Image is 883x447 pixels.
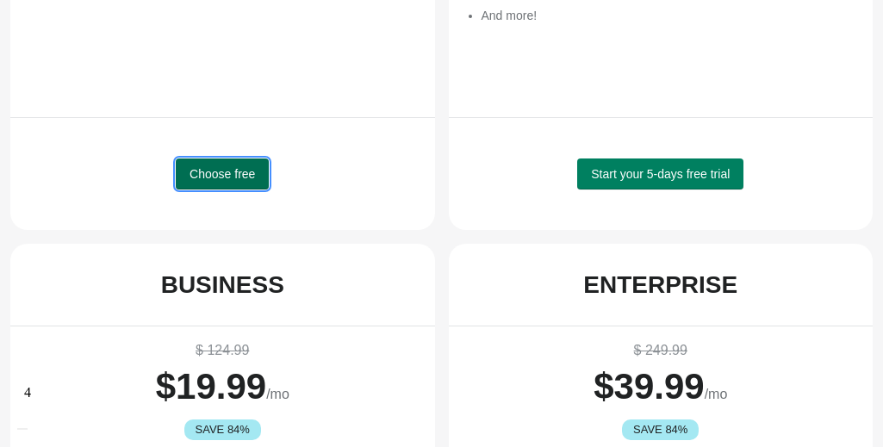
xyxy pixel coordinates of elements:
div: $ 249.99 [466,340,856,361]
span: /mo [266,387,289,401]
button: Start your 5-days free trial [577,158,743,189]
div: BUSINESS [161,271,284,299]
span: $ 19.99 [156,366,266,407]
iframe: chat widget [17,378,72,430]
span: Choose free [190,167,255,181]
span: $ 39.99 [594,366,704,407]
span: Start your 5-days free trial [591,167,730,181]
span: /mo [705,387,728,401]
div: SAVE 84% [622,419,699,440]
button: Choose free [176,158,269,189]
div: ENTERPRISE [583,271,737,299]
div: SAVE 84% [184,419,261,440]
div: $ 124.99 [28,340,418,361]
li: And more! [482,7,856,24]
